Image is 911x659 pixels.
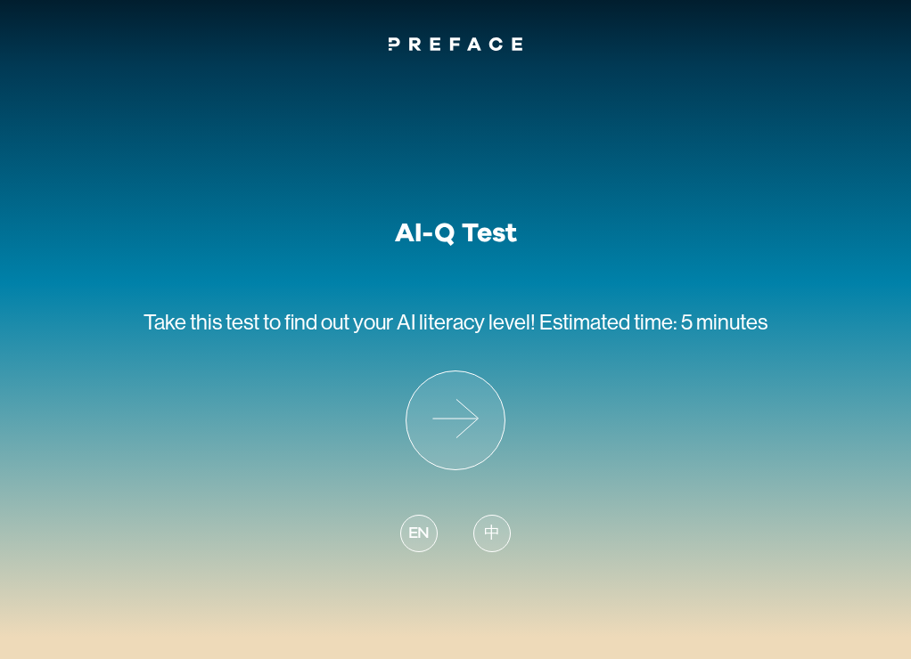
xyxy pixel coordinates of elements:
[408,522,430,546] span: EN
[539,310,767,334] span: Estimated time: 5 minutes
[144,310,281,334] span: Take this test to
[284,310,536,334] span: find out your AI literacy level!
[395,217,517,249] h1: AI-Q Test
[484,522,500,546] span: 中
